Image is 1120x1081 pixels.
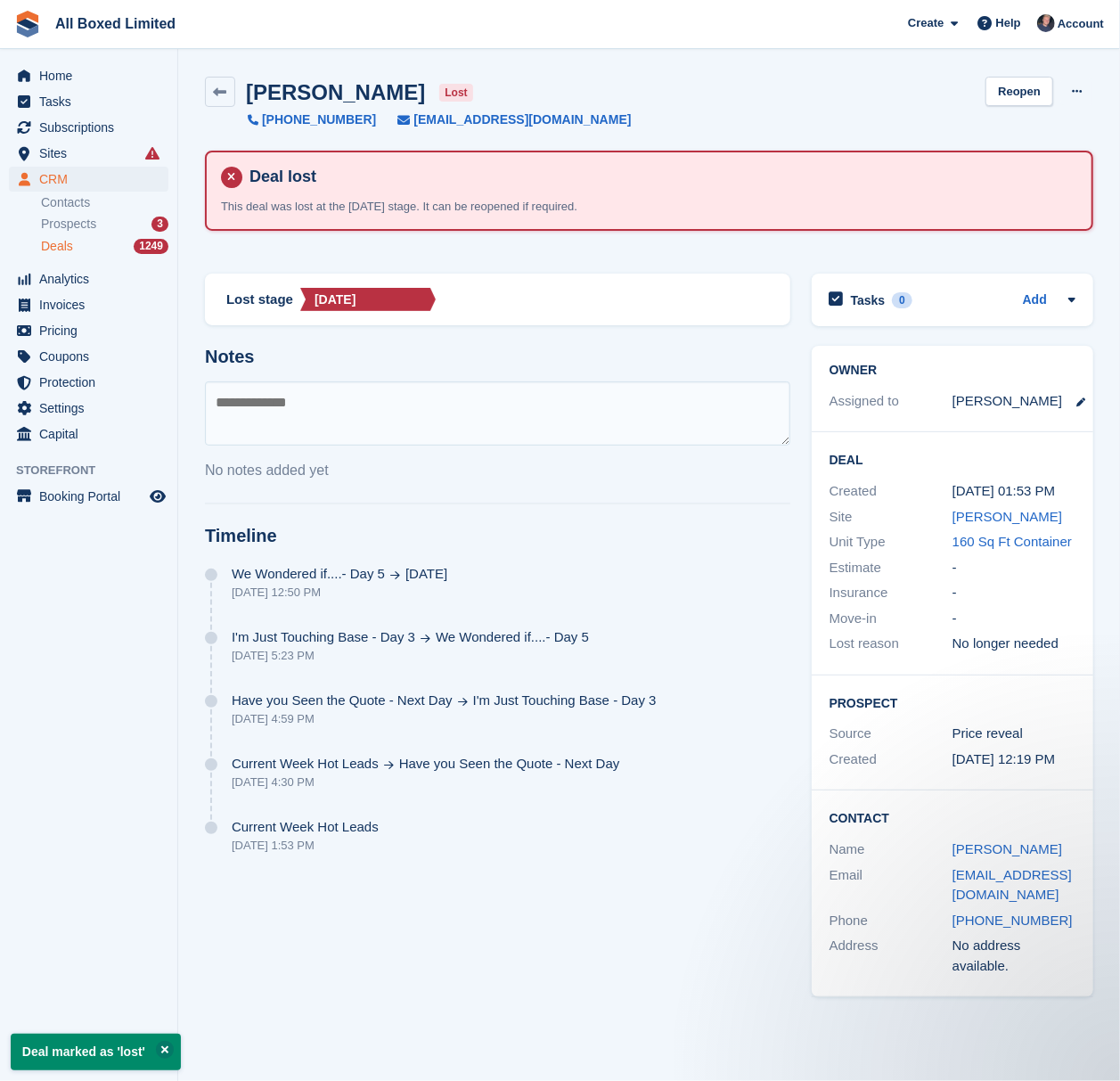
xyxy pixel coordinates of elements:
a: [PHONE_NUMBER] [952,913,1073,928]
div: Insurance [830,583,952,603]
a: menu [9,167,168,192]
span: Prospects [41,216,96,233]
span: I'm Just Touching Base - Day 3 [232,630,415,644]
span: Booking Portal [39,484,146,509]
div: Lost reason [830,634,952,654]
span: I'm Just Touching Base - Day 3 [473,693,657,708]
div: [DATE] 5:23 PM [232,649,589,662]
span: [PHONE_NUMBER] [262,111,376,129]
div: Email [830,865,952,905]
div: Assigned to [830,391,952,412]
span: [DATE] [405,567,447,581]
div: [DATE] 4:59 PM [232,712,657,725]
div: [DATE] 12:19 PM [952,749,1075,770]
a: [PERSON_NAME] [952,509,1062,524]
span: Deals [41,238,73,255]
span: Invoices [39,292,146,317]
h2: Deal [830,450,1075,468]
a: 160 Sq Ft Container [952,534,1072,549]
span: We Wondered if....- Day 5 [436,630,589,644]
div: [DATE] 4:30 PM [232,775,619,789]
a: menu [9,484,168,509]
span: Home [39,63,146,88]
span: No notes added yet [205,463,329,478]
div: Estimate [830,558,952,578]
div: No address available. [952,936,1075,976]
span: Storefront [16,462,177,479]
div: [DATE] 01:53 PM [952,481,1075,502]
a: menu [9,115,168,140]
span: Sites [39,141,146,166]
h2: Owner [830,364,1075,378]
a: [PERSON_NAME] [952,841,1062,856]
div: [DATE] [315,291,356,309]
img: stora-icon-8386f47178a22dfd0bd8f6a31ec36ba5ce8667c1dd55bd0f319d3a0aa187defe.svg [14,11,41,37]
div: Phone [830,911,952,931]
a: menu [9,422,168,446]
div: - [952,583,1075,603]
span: Have you Seen the Quote - Next Day [399,757,620,771]
span: Protection [39,370,146,395]
div: Created [830,481,952,502]
div: [PERSON_NAME] [952,391,1062,412]
div: Address [830,936,952,976]
a: All Boxed Limited [48,9,183,38]
div: Source [830,724,952,744]
a: menu [9,318,168,343]
div: Name [830,839,952,860]
h2: Timeline [205,526,790,546]
img: Dan Goss [1037,14,1055,32]
span: CRM [39,167,146,192]
h2: Tasks [851,292,886,308]
span: Lost [226,290,255,310]
a: menu [9,63,168,88]
h2: Contact [830,808,1075,826]
a: menu [9,141,168,166]
div: - [952,558,1075,578]
span: Have you Seen the Quote - Next Day [232,693,453,708]
a: Preview store [147,486,168,507]
span: Account [1058,15,1104,33]
a: menu [9,370,168,395]
span: Pricing [39,318,146,343]
a: menu [9,292,168,317]
a: Prospects 3 [41,215,168,233]
a: Add [1023,291,1047,311]
a: [EMAIL_ADDRESS][DOMAIN_NAME] [376,111,631,129]
span: Subscriptions [39,115,146,140]
a: Contacts [41,194,168,211]
h2: [PERSON_NAME] [246,80,425,104]
div: 1249 [134,239,168,254]
div: Move-in [830,609,952,629]
p: Deal marked as 'lost' [11,1034,181,1070]
span: We Wondered if....- Day 5 [232,567,385,581]
a: [EMAIL_ADDRESS][DOMAIN_NAME] [952,867,1072,903]
p: This deal was lost at the [DATE] stage. It can be reopened if required. [221,198,889,216]
div: No longer needed [952,634,1075,654]
a: Reopen [985,77,1053,106]
a: [PHONE_NUMBER] [248,111,376,129]
div: Price reveal [952,724,1075,744]
div: - [952,609,1075,629]
a: menu [9,344,168,369]
span: Coupons [39,344,146,369]
div: Created [830,749,952,770]
span: lost [439,84,472,102]
span: [EMAIL_ADDRESS][DOMAIN_NAME] [413,111,631,129]
div: Unit Type [830,532,952,553]
span: Create [908,14,944,32]
div: 3 [151,217,168,232]
span: Help [996,14,1021,32]
h2: Prospect [830,693,1075,711]
i: Smart entry sync failures have occurred [145,146,159,160]
a: Deals 1249 [41,237,168,256]
div: [DATE] 1:53 PM [232,839,379,852]
span: Analytics [39,266,146,291]
span: Current Week Hot Leads [232,757,379,771]
div: [DATE] 12:50 PM [232,586,447,599]
span: Capital [39,422,146,446]
h4: Deal lost [242,167,1077,187]
div: 0 [892,292,912,308]
span: Current Week Hot Leads [232,820,379,834]
h2: Notes [205,347,790,367]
